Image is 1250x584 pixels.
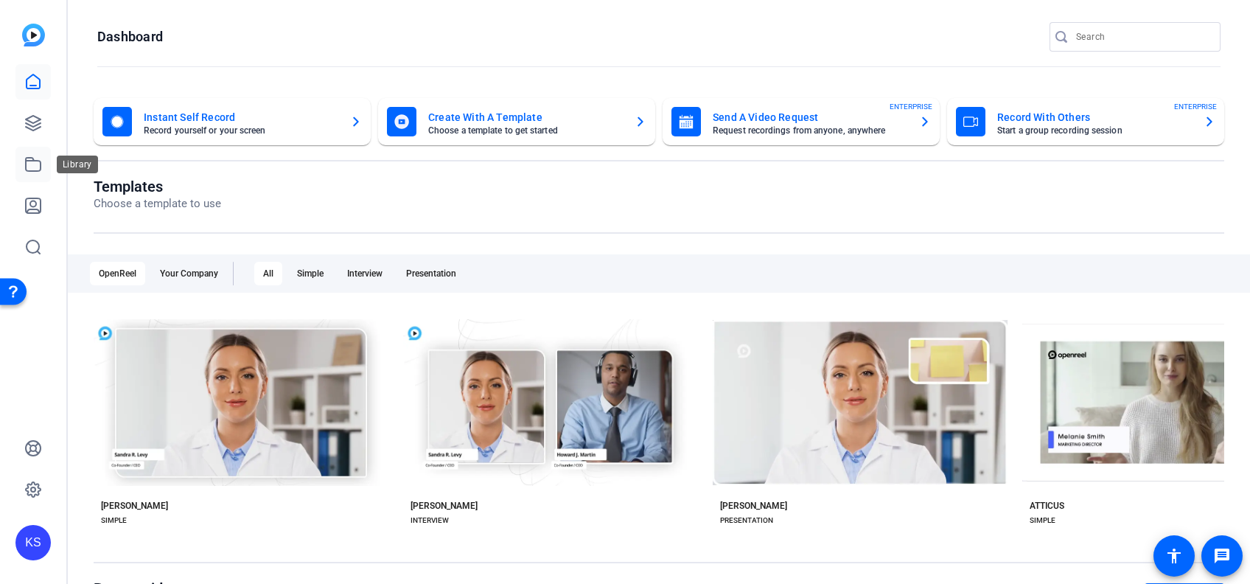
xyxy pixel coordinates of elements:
div: OpenReel [90,262,145,285]
div: INTERVIEW [411,515,449,526]
mat-icon: message [1213,547,1231,565]
button: Create With A TemplateChoose a template to get started [378,98,655,145]
mat-card-title: Instant Self Record [144,108,338,126]
mat-card-subtitle: Start a group recording session [997,126,1192,135]
button: Instant Self RecordRecord yourself or your screen [94,98,371,145]
button: Record With OthersStart a group recording sessionENTERPRISE [947,98,1224,145]
h1: Dashboard [97,28,163,46]
mat-icon: accessibility [1165,547,1183,565]
div: All [254,262,282,285]
div: SIMPLE [1030,515,1055,526]
input: Search [1076,28,1209,46]
mat-card-title: Send A Video Request [713,108,907,126]
mat-card-subtitle: Request recordings from anyone, anywhere [713,126,907,135]
div: SIMPLE [101,515,127,526]
div: Simple [288,262,332,285]
button: Send A Video RequestRequest recordings from anyone, anywhereENTERPRISE [663,98,940,145]
span: ENTERPRISE [1174,101,1217,112]
div: ATTICUS [1030,500,1064,512]
div: [PERSON_NAME] [720,500,787,512]
mat-card-title: Record With Others [997,108,1192,126]
div: [PERSON_NAME] [101,500,168,512]
div: Interview [338,262,391,285]
mat-card-subtitle: Choose a template to get started [428,126,623,135]
div: [PERSON_NAME] [411,500,478,512]
div: Library [57,156,98,173]
img: blue-gradient.svg [22,24,45,46]
div: Your Company [151,262,227,285]
span: ENTERPRISE [890,101,932,112]
mat-card-title: Create With A Template [428,108,623,126]
h1: Templates [94,178,221,195]
div: KS [15,525,51,560]
mat-card-subtitle: Record yourself or your screen [144,126,338,135]
div: Presentation [397,262,465,285]
div: PRESENTATION [720,515,773,526]
p: Choose a template to use [94,195,221,212]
